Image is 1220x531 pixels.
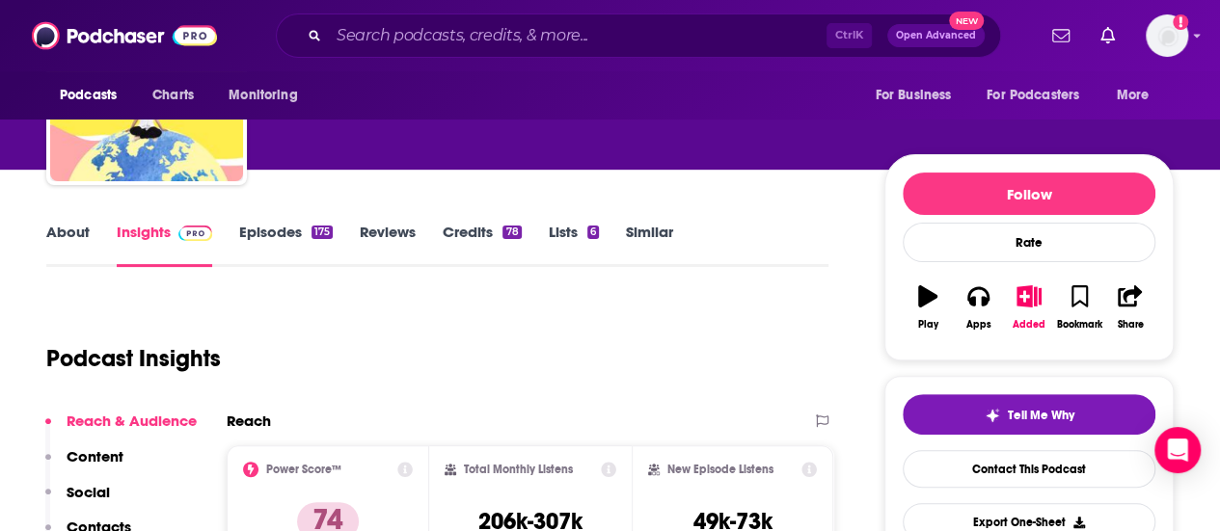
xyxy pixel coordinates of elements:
a: Show notifications dropdown [1093,19,1123,52]
div: Bookmark [1057,319,1102,331]
img: Podchaser - Follow, Share and Rate Podcasts [32,17,217,54]
button: Apps [953,273,1003,342]
a: About [46,223,90,267]
span: Monitoring [229,82,297,109]
h1: Podcast Insights [46,344,221,373]
div: Open Intercom Messenger [1154,427,1201,473]
div: Apps [966,319,991,331]
button: Play [903,273,953,342]
h2: Reach [227,412,271,430]
span: Ctrl K [827,23,872,48]
button: open menu [46,77,142,114]
button: Follow [903,173,1155,215]
span: For Podcasters [987,82,1079,109]
p: Content [67,447,123,465]
div: Rate [903,223,1155,262]
a: Charts [140,77,205,114]
a: InsightsPodchaser Pro [117,223,212,267]
div: 78 [502,226,521,239]
h2: New Episode Listens [667,463,773,476]
h2: Total Monthly Listens [464,463,573,476]
p: Reach & Audience [67,412,197,430]
button: Content [45,447,123,483]
span: New [949,12,984,30]
img: User Profile [1146,14,1188,57]
span: For Business [875,82,951,109]
div: Share [1117,319,1143,331]
span: Charts [152,82,194,109]
svg: Add a profile image [1173,14,1188,30]
button: Bookmark [1054,273,1104,342]
div: Play [918,319,938,331]
button: open menu [974,77,1107,114]
span: Logged in as sohi.kang [1146,14,1188,57]
button: Social [45,483,110,518]
a: Reviews [360,223,416,267]
button: Show profile menu [1146,14,1188,57]
a: Contact This Podcast [903,450,1155,488]
a: Credits78 [443,223,521,267]
input: Search podcasts, credits, & more... [329,20,827,51]
button: Open AdvancedNew [887,24,985,47]
img: Podchaser Pro [178,226,212,241]
span: More [1117,82,1150,109]
button: Added [1004,273,1054,342]
button: open menu [861,77,975,114]
img: tell me why sparkle [985,408,1000,423]
span: Podcasts [60,82,117,109]
button: Reach & Audience [45,412,197,447]
button: Share [1105,273,1155,342]
span: Open Advanced [896,31,976,40]
button: open menu [215,77,322,114]
a: Episodes175 [239,223,333,267]
div: Added [1013,319,1045,331]
p: Social [67,483,110,501]
h2: Power Score™ [266,463,341,476]
div: 175 [312,226,333,239]
button: open menu [1103,77,1174,114]
a: Show notifications dropdown [1044,19,1077,52]
span: Tell Me Why [1008,408,1074,423]
div: Search podcasts, credits, & more... [276,13,1001,58]
a: Similar [626,223,673,267]
a: Lists6 [549,223,599,267]
button: tell me why sparkleTell Me Why [903,394,1155,435]
div: 6 [587,226,599,239]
